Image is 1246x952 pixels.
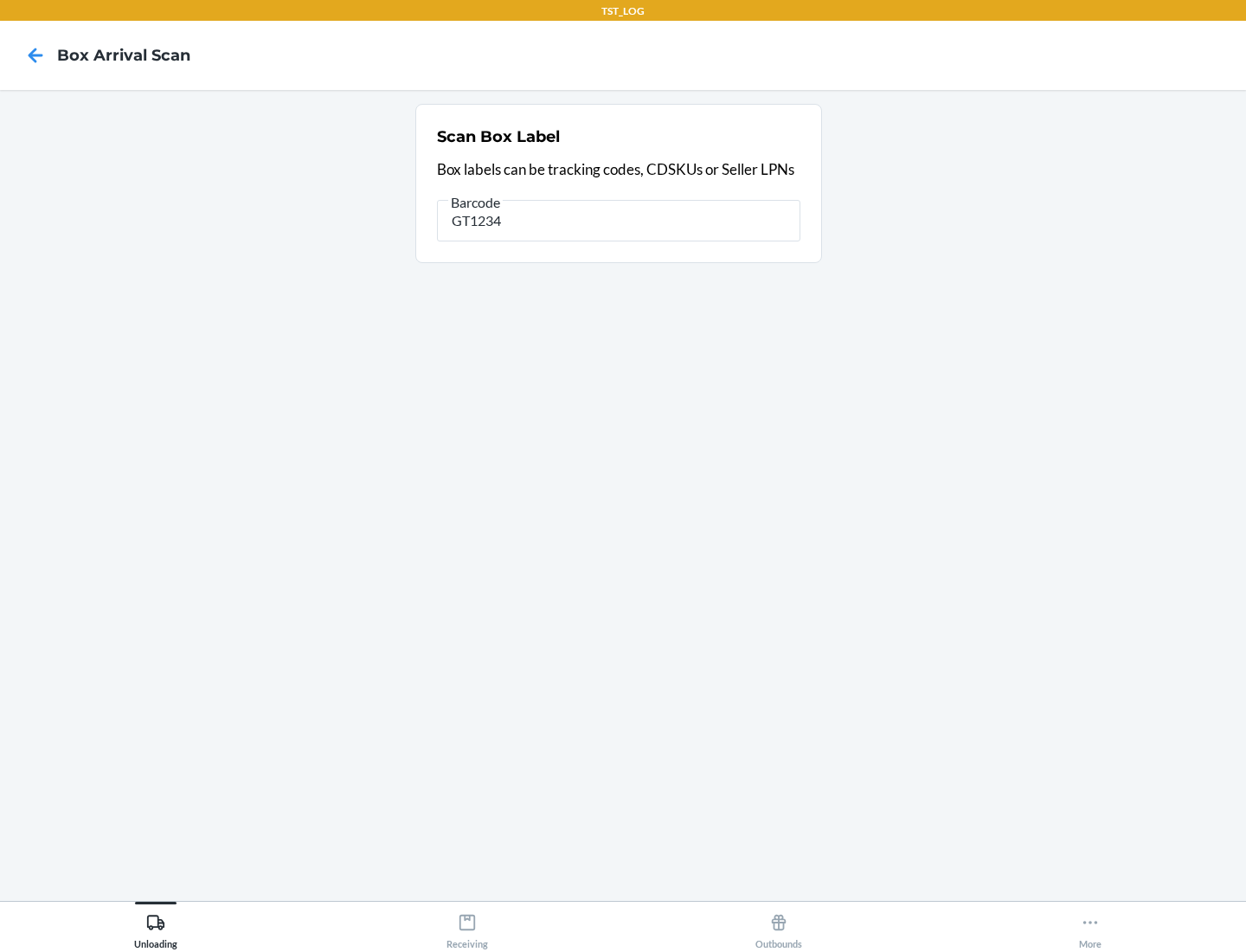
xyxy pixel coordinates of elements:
[601,3,645,19] p: TST_LOG
[311,902,623,949] button: Receiving
[755,906,802,949] div: Outbounds
[446,906,488,949] div: Receiving
[623,902,934,949] button: Outbounds
[934,902,1246,949] button: More
[437,200,800,241] input: Barcode
[57,44,190,67] h4: Box Arrival Scan
[1079,906,1101,949] div: More
[437,125,560,148] h2: Scan Box Label
[437,158,800,181] p: Box labels can be tracking codes, CDSKUs or Seller LPNs
[134,906,177,949] div: Unloading
[448,194,503,211] span: Barcode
